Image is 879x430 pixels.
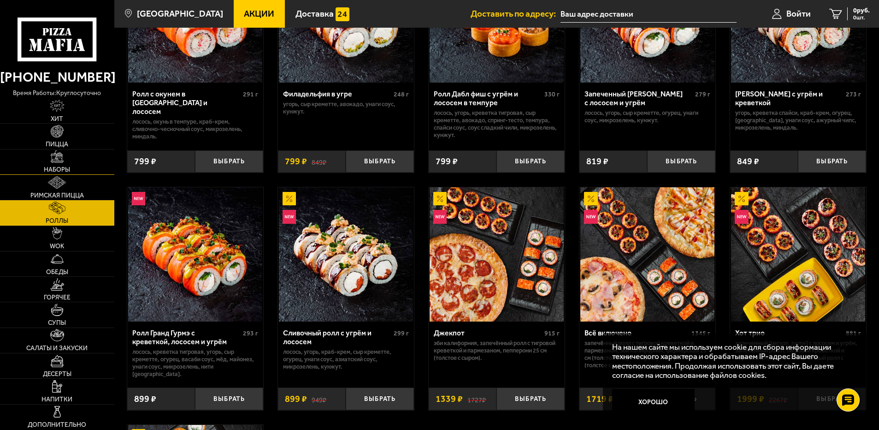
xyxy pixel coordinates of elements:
div: [PERSON_NAME] с угрём и креветкой [735,90,844,107]
img: Джекпот [430,187,564,322]
img: Новинка [433,210,447,224]
span: Горячее [44,294,71,301]
span: 799 ₽ [134,157,156,166]
span: Войти [786,9,811,18]
span: Супы [48,320,66,326]
img: Новинка [283,210,296,224]
div: Хот трио [735,328,844,337]
div: Ролл с окунем в [GEOGRAPHIC_DATA] и лососем [132,90,241,116]
span: Римская пицца [30,192,84,199]
img: Акционный [283,192,296,206]
span: 881 г [846,329,861,337]
a: АкционныйНовинкаДжекпот [429,187,565,322]
p: На нашем сайте мы используем cookie для сбора информации технического характера и обрабатываем IP... [612,342,852,380]
img: Акционный [735,192,749,206]
span: 293 г [243,329,258,337]
s: 849 ₽ [312,157,326,166]
p: лосось, креветка тигровая, угорь, Сыр креметте, огурец, васаби соус, мёд, майонез, унаги соус, ми... [132,348,258,378]
p: лосось, угорь, Сыр креметте, огурец, унаги соус, микрозелень, кунжут. [584,109,710,124]
span: 0 руб. [853,7,870,14]
span: Десерты [43,371,71,377]
div: Джекпот [434,328,542,337]
a: АкционныйНовинкаВсё включено [579,187,715,322]
div: Сливочный ролл с угрём и лососем [283,328,391,346]
span: Пицца [46,141,68,148]
s: 1727 ₽ [467,394,486,404]
span: Хит [51,116,63,122]
img: Новинка [735,210,749,224]
span: Доставить по адресу: [471,9,560,18]
span: 915 г [544,329,560,337]
span: 1339 ₽ [436,394,463,404]
img: Хот трио [731,187,865,322]
span: 291 г [243,90,258,98]
button: Выбрать [496,388,565,410]
span: 1719 ₽ [586,394,614,404]
div: Филадельфия в угре [283,90,391,98]
span: Роллы [46,218,68,224]
div: Ролл Гранд Гурмэ с креветкой, лососем и угрём [132,328,241,346]
span: Салаты и закуски [26,345,88,352]
p: лосось, угорь, креветка тигровая, Сыр креметте, авокадо, спринг-тесто, темпура, спайси соус, соус... [434,109,560,139]
img: Ролл Гранд Гурмэ с креветкой, лососем и угрём [128,187,262,322]
span: 273 г [846,90,861,98]
button: Выбрать [496,150,565,173]
span: 899 ₽ [285,394,307,404]
p: лосось, угорь, краб-крем, Сыр креметте, огурец, унаги соус, азиатский соус, микрозелень, кунжут. [283,348,409,370]
img: Сливочный ролл с угрём и лососем [279,187,413,322]
span: 819 ₽ [586,157,608,166]
img: Акционный [584,192,598,206]
img: Всё включено [580,187,714,322]
a: НовинкаРолл Гранд Гурмэ с креветкой, лососем и угрём [127,187,263,322]
span: 0 шт. [853,15,870,20]
button: Хорошо [612,389,695,417]
p: лосось, окунь в темпуре, краб-крем, сливочно-чесночный соус, микрозелень, миндаль. [132,118,258,140]
span: 299 г [394,329,409,337]
span: Дополнительно [28,422,86,428]
p: угорь, Сыр креметте, авокадо, унаги соус, кунжут. [283,101,409,115]
button: Выбрать [647,150,715,173]
span: 849 ₽ [737,157,759,166]
img: 15daf4d41897b9f0e9f617042186c801.svg [336,7,349,21]
img: Новинка [132,192,146,206]
p: Эби Калифорния, Запечённый ролл с тигровой креветкой и пармезаном, Пепперони 25 см (толстое с сыр... [434,340,560,362]
span: 799 ₽ [285,157,307,166]
s: 949 ₽ [312,394,326,404]
div: Ролл Дабл фиш с угрём и лососем в темпуре [434,90,542,107]
span: 1345 г [691,329,710,337]
div: Запеченный [PERSON_NAME] с лососем и угрём [584,90,693,107]
span: Доставка [295,9,334,18]
span: WOK [50,243,64,250]
span: 248 г [394,90,409,98]
button: Выбрать [346,388,414,410]
p: угорь, креветка спайси, краб-крем, огурец, [GEOGRAPHIC_DATA], унаги соус, ажурный чипс, микрозеле... [735,109,861,131]
span: 330 г [544,90,560,98]
span: [GEOGRAPHIC_DATA] [137,9,223,18]
button: Выбрать [195,388,263,410]
a: АкционныйНовинкаХот трио [730,187,866,322]
span: Напитки [41,396,72,403]
img: Акционный [433,192,447,206]
button: Выбрать [195,150,263,173]
input: Ваш адрес доставки [560,6,736,23]
span: Наборы [44,167,70,173]
span: 899 ₽ [134,394,156,404]
button: Выбрать [798,150,866,173]
p: Запечённый ролл с тигровой креветкой и пармезаном, Эби Калифорния, Фермерская 25 см (толстое с сы... [584,340,710,369]
button: Выбрать [346,150,414,173]
span: 799 ₽ [436,157,458,166]
span: 279 г [695,90,710,98]
div: Всё включено [584,328,689,337]
a: АкционныйНовинкаСливочный ролл с угрём и лососем [278,187,414,322]
span: Акции [244,9,274,18]
img: Новинка [584,210,598,224]
span: Обеды [46,269,68,275]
